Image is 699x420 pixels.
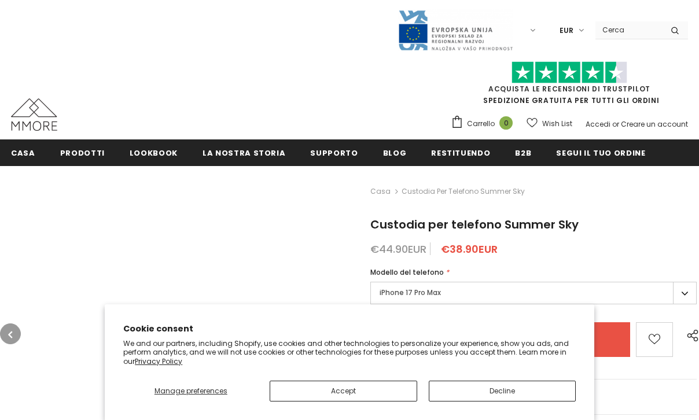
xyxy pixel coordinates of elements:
button: Decline [429,381,576,401]
a: La nostra storia [203,139,285,165]
span: Segui il tuo ordine [556,148,645,159]
span: Blog [383,148,407,159]
a: Carrello 0 [451,115,518,132]
label: iPhone 17 Pro Max [370,282,697,304]
span: supporto [310,148,358,159]
img: Casi MMORE [11,98,57,131]
a: Restituendo [431,139,490,165]
span: €38.90EUR [441,242,498,256]
a: supporto [310,139,358,165]
span: EUR [560,25,573,36]
span: Modello del telefono [370,267,444,277]
span: Carrello [467,118,495,130]
span: Restituendo [431,148,490,159]
a: Accedi [586,119,610,129]
img: Fidati di Pilot Stars [512,61,627,84]
a: Segui il tuo ordine [556,139,645,165]
span: Custodia per telefono Summer Sky [370,216,579,233]
a: Wish List [527,113,572,134]
a: Acquista le recensioni di TrustPilot [488,84,650,94]
span: Custodia per telefono Summer Sky [402,185,525,198]
img: Javni Razpis [398,9,513,51]
span: B2B [515,148,531,159]
span: Wish List [542,118,572,130]
a: Casa [11,139,35,165]
h2: Cookie consent [123,323,576,335]
span: or [612,119,619,129]
span: 0 [499,116,513,130]
span: SPEDIZIONE GRATUITA PER TUTTI GLI ORDINI [451,67,688,105]
a: Prodotti [60,139,105,165]
a: Casa [370,185,391,198]
span: Lookbook [130,148,178,159]
span: €44.90EUR [370,242,426,256]
span: Casa [11,148,35,159]
a: Creare un account [621,119,688,129]
button: Accept [270,381,417,401]
p: We and our partners, including Shopify, use cookies and other technologies to personalize your ex... [123,339,576,366]
input: Search Site [595,21,662,38]
button: Manage preferences [123,381,258,401]
a: Lookbook [130,139,178,165]
a: B2B [515,139,531,165]
a: Privacy Policy [135,356,182,366]
span: Prodotti [60,148,105,159]
a: Blog [383,139,407,165]
span: La nostra storia [203,148,285,159]
a: Javni Razpis [398,25,513,35]
span: Manage preferences [154,386,227,396]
